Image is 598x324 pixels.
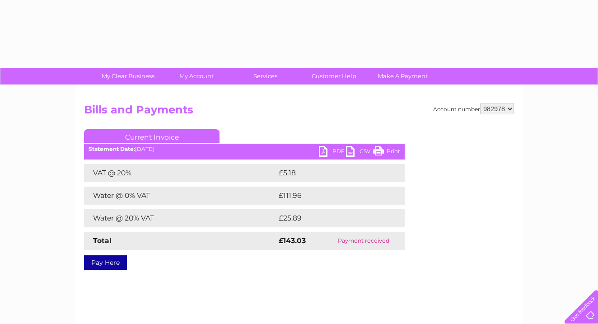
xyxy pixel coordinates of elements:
[319,146,346,159] a: PDF
[276,209,387,227] td: £25.89
[84,187,276,205] td: Water @ 0% VAT
[159,68,234,85] a: My Account
[91,68,165,85] a: My Clear Business
[279,236,306,245] strong: £143.03
[228,68,303,85] a: Services
[84,255,127,270] a: Pay Here
[84,129,220,143] a: Current Invoice
[84,209,276,227] td: Water @ 20% VAT
[433,103,514,114] div: Account number
[84,103,514,121] h2: Bills and Payments
[84,164,276,182] td: VAT @ 20%
[89,146,135,152] b: Statement Date:
[365,68,440,85] a: Make A Payment
[346,146,373,159] a: CSV
[276,187,387,205] td: £111.96
[93,236,112,245] strong: Total
[84,146,405,152] div: [DATE]
[373,146,400,159] a: Print
[322,232,405,250] td: Payment received
[276,164,383,182] td: £5.18
[297,68,371,85] a: Customer Help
